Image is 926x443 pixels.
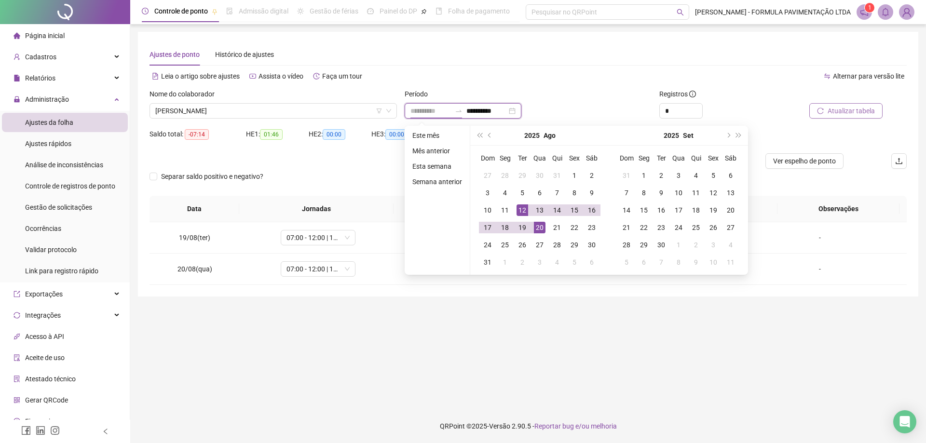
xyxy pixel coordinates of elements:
[489,422,510,430] span: Versão
[496,167,514,184] td: 2025-07-28
[621,256,632,268] div: 5
[583,201,600,219] td: 2025-08-16
[548,236,566,254] td: 2025-08-28
[548,201,566,219] td: 2025-08-14
[534,187,545,199] div: 6
[809,103,883,119] button: Atualizar tabela
[36,426,45,435] span: linkedin
[14,376,20,382] span: solution
[25,32,65,40] span: Página inicial
[179,234,210,242] span: 19/08(ter)
[670,201,687,219] td: 2025-09-17
[14,418,20,425] span: dollar
[785,203,892,214] span: Observações
[586,170,598,181] div: 2
[655,239,667,251] div: 30
[690,170,702,181] div: 4
[817,107,824,114] span: reload
[25,290,63,298] span: Exportações
[722,254,739,271] td: 2025-10-11
[586,239,598,251] div: 30
[653,219,670,236] td: 2025-09-23
[791,264,848,274] div: -
[677,9,684,16] span: search
[297,8,304,14] span: sun
[496,201,514,219] td: 2025-08-11
[708,187,719,199] div: 12
[635,167,653,184] td: 2025-09-01
[514,184,531,201] td: 2025-08-05
[618,184,635,201] td: 2025-09-07
[569,222,580,233] div: 22
[531,254,548,271] td: 2025-09-03
[25,417,56,425] span: Financeiro
[673,204,684,216] div: 17
[544,126,556,145] button: month panel
[683,126,694,145] button: month panel
[531,149,548,167] th: Qua
[673,187,684,199] div: 10
[259,72,303,80] span: Assista o vídeo
[566,149,583,167] th: Sex
[479,184,496,201] td: 2025-08-03
[25,375,76,383] span: Atestado técnico
[828,106,875,116] span: Atualizar tabela
[436,8,442,14] span: book
[705,219,722,236] td: 2025-09-26
[517,204,528,216] div: 12
[499,239,511,251] div: 25
[482,239,493,251] div: 24
[586,204,598,216] div: 16
[638,239,650,251] div: 29
[25,119,73,126] span: Ajustes da folha
[569,170,580,181] div: 1
[485,126,495,145] button: prev-year
[664,126,679,145] button: year panel
[496,236,514,254] td: 2025-08-25
[130,409,926,443] footer: QRPoint © 2025 - 2.90.5 -
[482,204,493,216] div: 10
[655,170,667,181] div: 2
[690,204,702,216] div: 18
[150,196,239,222] th: Data
[405,89,434,99] label: Período
[725,239,736,251] div: 4
[655,222,667,233] div: 23
[638,170,650,181] div: 1
[534,170,545,181] div: 30
[531,236,548,254] td: 2025-08-27
[653,167,670,184] td: 2025-09-02
[185,129,209,140] span: -07:14
[705,167,722,184] td: 2025-09-05
[25,311,61,319] span: Integrações
[479,219,496,236] td: 2025-08-17
[482,256,493,268] div: 31
[586,187,598,199] div: 9
[499,222,511,233] div: 18
[50,426,60,435] span: instagram
[586,256,598,268] div: 6
[376,108,382,114] span: filter
[638,204,650,216] div: 15
[482,222,493,233] div: 17
[705,236,722,254] td: 2025-10-03
[479,236,496,254] td: 2025-08-24
[286,262,350,276] span: 07:00 - 12:00 | 13:00 - 17:00
[653,236,670,254] td: 2025-09-30
[496,219,514,236] td: 2025-08-18
[499,204,511,216] div: 11
[705,149,722,167] th: Sex
[673,222,684,233] div: 24
[569,187,580,199] div: 8
[474,126,485,145] button: super-prev-year
[621,170,632,181] div: 31
[499,170,511,181] div: 28
[583,219,600,236] td: 2025-08-23
[21,426,31,435] span: facebook
[893,410,916,433] div: Open Intercom Messenger
[249,73,256,80] span: youtube
[725,222,736,233] div: 27
[25,95,69,103] span: Administração
[226,8,233,14] span: file-done
[687,184,705,201] td: 2025-09-11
